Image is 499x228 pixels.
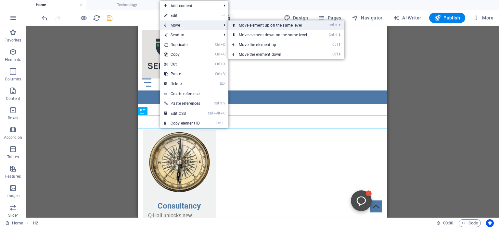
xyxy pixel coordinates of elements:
i: Reload page [93,14,100,22]
p: Favorites [5,38,21,43]
i: ⌦ [220,81,225,86]
button: save [106,14,113,22]
a: ⌦Delete [160,79,204,89]
p: Content [6,96,20,101]
a: Ctrl⇧⬇Move element down on the same level [228,30,320,40]
i: C [221,111,225,115]
i: Ctrl [332,42,338,47]
i: ⬇ [338,33,341,37]
i: ⬆ [338,42,341,47]
i: Ctrl [216,121,222,125]
a: CtrlAltCEdit CSS [160,109,204,118]
button: AI Writer [390,13,424,23]
a: CtrlICopy element ID [160,118,204,128]
nav: breadcrumb [33,219,38,227]
i: ⇧ [335,33,338,37]
i: Ctrl [215,52,220,56]
span: Pages [318,15,341,21]
span: Code [462,219,478,227]
button: Click here to leave preview mode and continue editing [80,14,87,22]
p: Slider [8,213,18,218]
a: CtrlDDuplicate [160,40,204,50]
p: Columns [5,77,21,82]
i: C [221,52,225,56]
a: CtrlVPaste [160,69,204,79]
i: Ctrl [215,72,220,76]
i: D [221,42,225,47]
i: ⬇ [338,52,341,56]
span: AI Writer [393,15,421,21]
i: Ctrl [215,42,220,47]
i: Ctrl [214,101,219,105]
a: Ctrl⇧⬆Move element up on the same level [228,20,320,30]
h6: Session time [436,219,454,227]
span: Publish [434,15,460,21]
button: Open chatbot window [213,164,234,185]
a: CtrlXCut [160,59,204,69]
p: Boxes [8,115,19,121]
a: Ctrl⇧VPaste references [160,99,204,108]
i: Ctrl [215,62,220,66]
a: CtrlCCopy [160,50,204,59]
p: Features [5,174,21,179]
a: Ctrl⬆Move the element up [228,40,320,50]
div: Design (Ctrl+Alt+Y) [281,13,311,23]
i: V [223,101,225,105]
span: Navigator [352,15,383,21]
a: Click to cancel selection. Double-click to open Pages [5,219,23,227]
button: Design [281,13,311,23]
i: I [222,121,225,125]
button: More [470,13,496,23]
i: ⏎ [222,13,225,18]
button: Publish [429,13,465,23]
button: Navigator [349,13,385,23]
span: Add content [160,1,219,11]
span: Move [160,20,219,30]
button: undo [41,14,48,22]
span: 00 00 [443,219,453,227]
button: Code [459,219,481,227]
h4: Technology [86,1,173,8]
i: ⇧ [220,101,223,105]
i: X [221,62,225,66]
p: Elements [5,57,21,62]
span: Design [284,15,308,21]
i: Undo: Move elements (Ctrl+Z) [41,14,48,22]
i: Ctrl [332,52,338,56]
span: More [473,15,493,21]
i: Ctrl [329,23,334,27]
a: Create reference [160,89,228,99]
i: Alt [214,111,220,115]
i: Ctrl [208,111,213,115]
button: reload [93,14,100,22]
i: ⇧ [335,23,338,27]
i: ⬆ [338,23,341,27]
p: Tables [7,154,19,160]
button: Pages [316,13,344,23]
span: Click to select. Double-click to edit [33,219,38,227]
a: Ctrl⬇Move the element down [228,50,320,59]
a: ⏎Edit [160,11,204,20]
i: Ctrl [329,33,334,37]
i: Save (Ctrl+S) [106,14,113,22]
a: Send to [160,30,219,40]
span: : [448,221,449,225]
i: V [221,72,225,76]
button: Usercentrics [486,219,494,227]
p: Accordion [4,135,22,140]
p: Images [6,193,20,198]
